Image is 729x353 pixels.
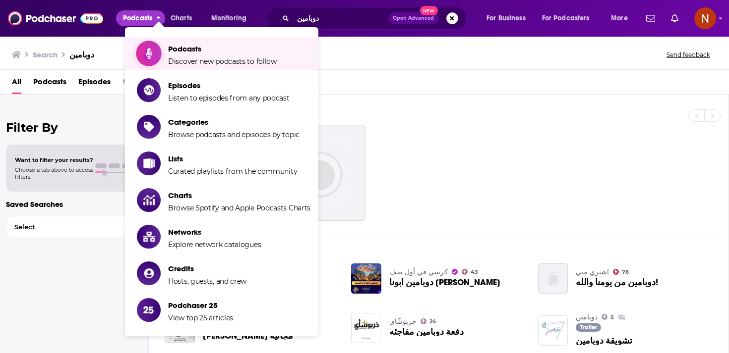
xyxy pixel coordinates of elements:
[576,268,609,276] a: اشتري مني
[6,200,142,209] p: Saved Searches
[275,7,476,30] div: Search podcasts, credits, & more...
[116,10,165,26] button: close menu
[576,313,598,321] a: دوبامين
[576,278,658,287] a: دوبامين من يومنا والله!
[168,57,277,66] span: Discover new podcasts to follow
[622,270,629,274] span: 76
[168,264,246,273] span: Credits
[168,81,290,90] span: Episodes
[471,270,478,274] span: 43
[389,278,500,287] a: دوبامين أبونا آدم اتسرق
[694,7,716,29] button: Show profile menu
[15,156,93,163] span: Want to filter your results?
[429,319,436,324] span: 24
[462,269,478,275] a: 43
[351,263,381,294] img: دوبامين أبونا آدم اتسرق
[168,240,261,249] span: Explore network catalogues
[78,74,111,94] a: Episodes
[164,10,198,26] a: Charts
[168,154,297,163] span: Lists
[204,10,259,26] button: open menu
[6,224,121,230] span: Select
[538,263,568,294] img: دوبامين من يومنا والله!
[168,301,233,310] span: Podchaser 25
[610,315,614,320] span: 5
[486,11,526,25] span: For Business
[389,328,464,336] a: دفعة دوبامين مفاجئه
[602,314,614,320] a: 5
[576,337,632,345] a: تشويقة دوبامين
[8,9,103,28] img: Podchaser - Follow, Share and Rate Podcasts
[122,74,156,94] span: Networks
[421,318,436,324] a: 24
[351,313,381,343] img: دفعة دوبامين مفاجئه
[168,277,246,286] span: Hosts, guests, and crew
[389,268,448,276] a: كرسي في أول صف
[171,11,192,25] span: Charts
[480,10,538,26] button: open menu
[6,120,142,135] h2: Filter By
[389,278,500,287] span: دوبامين أبونا [PERSON_NAME]
[168,227,261,237] span: Networks
[611,11,628,25] span: More
[536,10,604,26] button: open menu
[15,166,93,180] span: Choose a tab above to access filters.
[389,317,417,326] a: خربوشّاي
[580,324,597,330] span: Trailer
[667,10,682,27] a: Show notifications dropdown
[168,167,297,176] span: Curated playlists from the community
[123,11,152,25] span: Podcasts
[168,44,277,53] span: Podcasts
[538,315,568,346] img: تشويقة دوبامين
[393,16,434,21] span: Open Advanced
[168,313,233,322] span: View top 25 articles
[293,10,388,26] input: Search podcasts, credits, & more...
[33,74,66,94] a: Podcasts
[168,94,290,102] span: Listen to episodes from any podcast
[6,216,142,238] button: Select
[664,50,713,59] button: Send feedback
[168,191,310,200] span: Charts
[168,130,300,139] span: Browse podcasts and episodes by topic
[542,11,590,25] span: For Podcasters
[33,50,58,59] h3: Search
[642,10,659,27] a: Show notifications dropdown
[604,10,640,26] button: open menu
[168,203,310,212] span: Browse Spotify and Apple Podcasts Charts
[694,7,716,29] img: User Profile
[168,117,300,127] span: Categories
[694,7,716,29] span: Logged in as AdelNBM
[12,74,21,94] a: All
[420,6,438,15] span: New
[211,11,246,25] span: Monitoring
[613,269,629,275] a: 76
[69,50,94,59] h3: دوبامين
[388,12,438,24] button: Open AdvancedNew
